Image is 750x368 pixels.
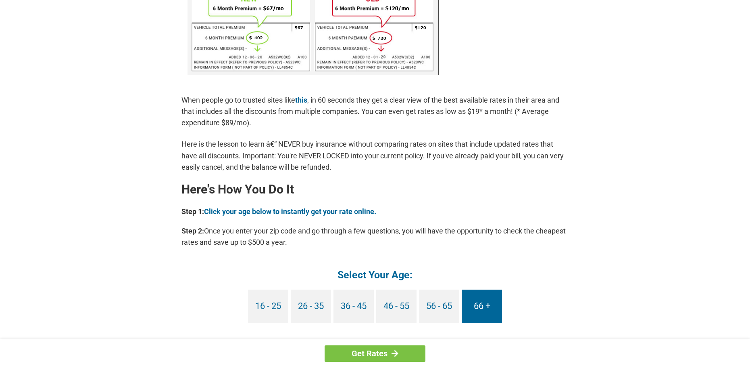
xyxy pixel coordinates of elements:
[181,95,569,128] p: When people go to trusted sites like , in 60 seconds they get a clear view of the best available ...
[295,96,307,104] a: this
[333,290,374,323] a: 36 - 45
[204,207,376,216] a: Click your age below to instantly get your rate online.
[462,290,502,323] a: 66 +
[325,345,425,362] a: Get Rates
[181,227,204,235] b: Step 2:
[181,139,569,172] p: Here is the lesson to learn â€“ NEVER buy insurance without comparing rates on sites that include...
[419,290,459,323] a: 56 - 65
[181,207,204,216] b: Step 1:
[181,225,569,248] p: Once you enter your zip code and go through a few questions, you will have the opportunity to che...
[181,268,569,282] h4: Select Your Age:
[181,183,569,196] h2: Here's How You Do It
[291,290,331,323] a: 26 - 35
[248,290,288,323] a: 16 - 25
[376,290,417,323] a: 46 - 55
